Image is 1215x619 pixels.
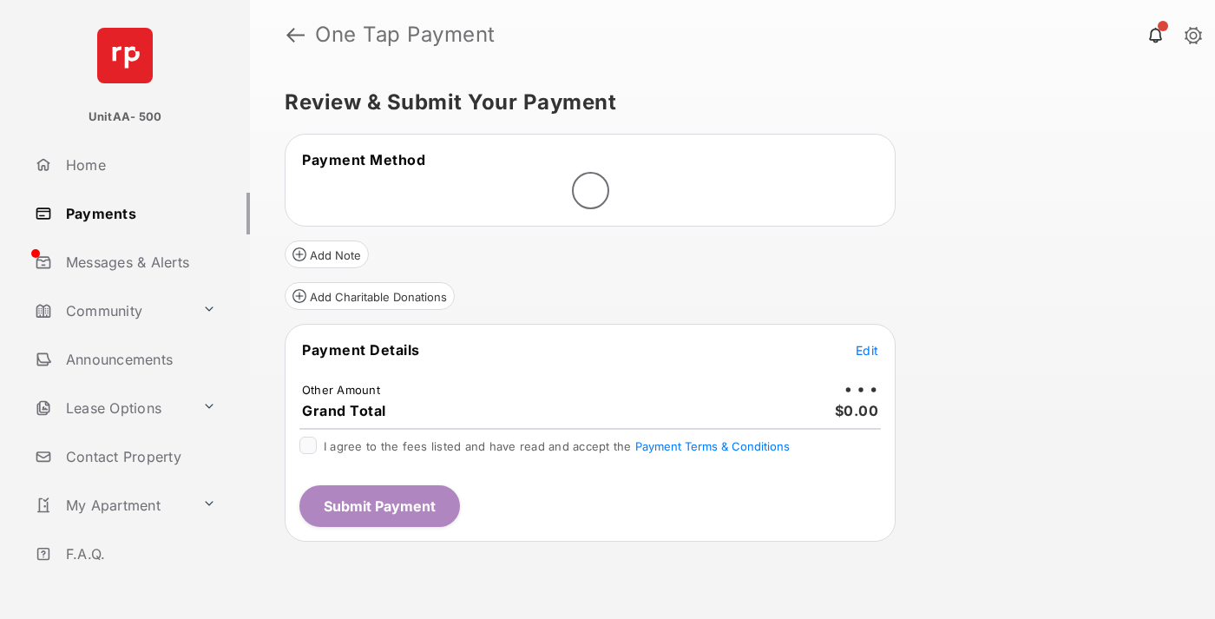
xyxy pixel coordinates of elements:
[324,439,790,453] span: I agree to the fees listed and have read and accept the
[28,484,195,526] a: My Apartment
[302,341,420,359] span: Payment Details
[28,144,250,186] a: Home
[28,241,250,283] a: Messages & Alerts
[28,387,195,429] a: Lease Options
[835,402,879,419] span: $0.00
[302,151,425,168] span: Payment Method
[28,193,250,234] a: Payments
[285,240,369,268] button: Add Note
[299,485,460,527] button: Submit Payment
[28,290,195,332] a: Community
[28,533,250,575] a: F.A.Q.
[856,341,878,359] button: Edit
[635,439,790,453] button: I agree to the fees listed and have read and accept the
[302,402,386,419] span: Grand Total
[285,282,455,310] button: Add Charitable Donations
[89,109,162,126] p: UnitAA- 500
[301,382,381,398] td: Other Amount
[315,24,496,45] strong: One Tap Payment
[28,339,250,380] a: Announcements
[856,343,878,358] span: Edit
[28,436,250,477] a: Contact Property
[285,92,1166,113] h5: Review & Submit Your Payment
[97,28,153,83] img: svg+xml;base64,PHN2ZyB4bWxucz0iaHR0cDovL3d3dy53My5vcmcvMjAwMC9zdmciIHdpZHRoPSI2NCIgaGVpZ2h0PSI2NC...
